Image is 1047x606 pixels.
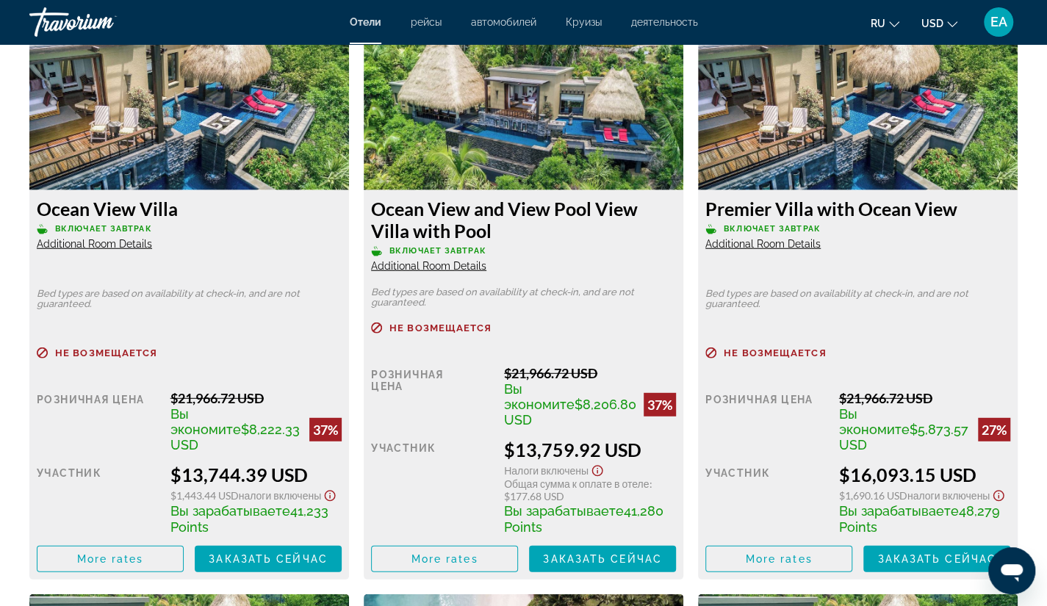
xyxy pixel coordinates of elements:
span: More rates [411,553,478,565]
span: Вы экономите [170,406,241,437]
span: Не возмещается [724,348,826,358]
div: Розничная цена [371,365,493,428]
button: Change language [871,12,899,34]
div: Розничная цена [705,390,828,452]
span: Вы экономите [504,381,575,412]
h3: Ocean View Villa [37,198,342,220]
a: автомобилей [471,16,536,28]
span: Общая сумма к оплате в отеле [504,477,649,490]
span: Вы зарабатываете [170,503,290,519]
img: 571b0be3-698a-49f2-b40b-8064ab9d7ea4.jpeg [364,7,683,190]
span: 41,280 Points [504,503,663,535]
p: Bed types are based on availability at check-in, and are not guaranteed. [705,289,1010,309]
div: участник [371,439,493,535]
span: ru [871,18,885,29]
button: More rates [37,546,184,572]
span: 41,233 Points [170,503,328,535]
span: USD [921,18,943,29]
span: Не возмещается [389,323,492,333]
button: Заказать сейчас [529,546,676,572]
a: деятельность [631,16,698,28]
a: Круизы [566,16,602,28]
div: 37% [309,418,342,441]
div: $21,966.72 USD [504,365,676,381]
button: More rates [371,546,518,572]
div: $13,744.39 USD [170,463,342,486]
span: Вы экономите [839,406,910,437]
a: Отели [350,16,381,28]
span: Additional Room Details [371,260,486,272]
span: More rates [746,553,813,565]
img: 52558953-547d-44f4-bd48-dafb4f12a5fb.jpeg [29,7,349,190]
button: Show Taxes and Fees disclaimer [589,461,606,477]
button: Change currency [921,12,957,34]
button: Show Taxes and Fees disclaimer [321,486,339,502]
button: Заказать сейчас [195,546,342,572]
span: Налоги включены [907,489,990,502]
span: More rates [77,553,144,565]
span: Налоги включены [504,464,589,477]
div: Розничная цена [37,390,159,452]
div: $21,966.72 USD [170,390,342,406]
iframe: Кнопка, открывающая окно обмена сообщениями; идет разговор [988,547,1035,594]
span: Включает завтрак [389,246,486,256]
span: $1,690.16 USD [839,489,907,502]
div: 37% [644,393,676,416]
span: $8,222.33 USD [170,422,300,452]
p: Bed types are based on availability at check-in, and are not guaranteed. [37,289,342,309]
div: $21,966.72 USD [839,390,1010,406]
span: Включает завтрак [55,224,152,234]
span: Вы зарабатываете [504,503,624,519]
div: 27% [978,418,1010,441]
span: $1,443.44 USD [170,489,239,502]
button: Заказать сейчас [863,546,1010,572]
span: Включает завтрак [724,224,821,234]
span: Заказать сейчас [877,553,996,565]
span: Налоги включены [239,489,322,502]
button: Show Taxes and Fees disclaimer [990,486,1007,502]
span: Additional Room Details [37,238,152,250]
div: $13,759.92 USD [504,439,676,461]
h3: Premier Villa with Ocean View [705,198,1010,220]
span: EA [990,15,1007,29]
span: Заказать сейчас [209,553,328,565]
p: Bed types are based on availability at check-in, and are not guaranteed. [371,287,676,308]
div: $16,093.15 USD [839,463,1010,486]
div: участник [37,463,159,535]
span: Вы зарабатываете [839,503,959,519]
button: User Menu [979,7,1018,37]
h3: Ocean View and View Pool View Villa with Pool [371,198,676,242]
span: $8,206.80 USD [504,397,636,428]
button: More rates [705,546,852,572]
img: 52558953-547d-44f4-bd48-dafb4f12a5fb.jpeg [698,7,1018,190]
span: Additional Room Details [705,238,821,250]
div: : $177.68 USD [504,477,676,502]
span: 48,279 Points [839,503,1000,535]
span: $5,873.57 USD [839,422,968,452]
a: рейсы [411,16,442,28]
span: Заказать сейчас [543,553,662,565]
span: Не возмещается [55,348,157,358]
a: Travorium [29,3,176,41]
div: участник [705,463,828,535]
